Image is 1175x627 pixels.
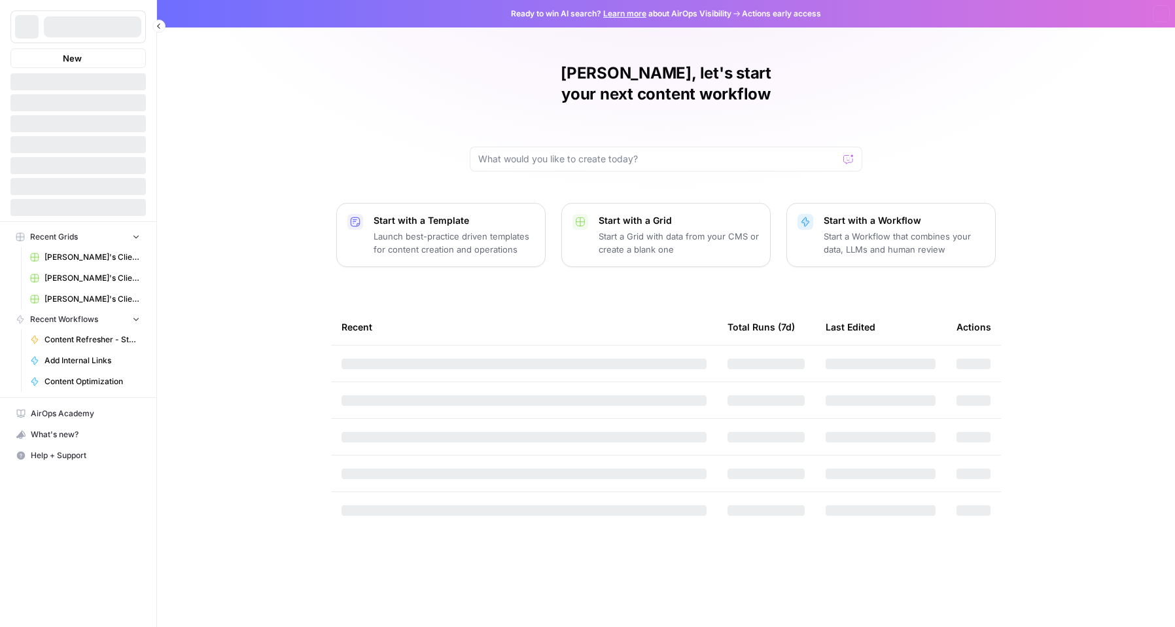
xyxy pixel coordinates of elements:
button: Recent Workflows [10,310,146,329]
p: Start with a Template [374,214,535,227]
a: [PERSON_NAME]'s Clients - New Content [24,268,146,289]
span: [PERSON_NAME]'s Clients - New Content [44,293,140,305]
span: [PERSON_NAME]'s Clients - Optimizing Content [44,251,140,263]
button: Start with a TemplateLaunch best-practice driven templates for content creation and operations [336,203,546,267]
div: Last Edited [826,309,875,345]
button: Start with a GridStart a Grid with data from your CMS or create a blank one [561,203,771,267]
span: Recent Grids [30,231,78,243]
span: Add Internal Links [44,355,140,367]
input: What would you like to create today? [478,152,838,166]
a: Learn more [603,9,646,18]
div: Actions [956,309,991,345]
span: Help + Support [31,450,140,461]
div: Total Runs (7d) [728,309,795,345]
button: New [10,48,146,68]
span: Ready to win AI search? about AirOps Visibility [511,8,731,20]
p: Start with a Grid [599,214,760,227]
span: Content Optimization [44,376,140,387]
a: Content Optimization [24,371,146,392]
h1: [PERSON_NAME], let's start your next content workflow [470,63,862,105]
span: Content Refresher - Stolen [44,334,140,346]
a: Content Refresher - Stolen [24,329,146,350]
span: AirOps Academy [31,408,140,420]
button: Recent Grids [10,227,146,247]
button: What's new? [10,424,146,445]
p: Start with a Workflow [824,214,985,227]
button: Start with a WorkflowStart a Workflow that combines your data, LLMs and human review [786,203,996,267]
button: Help + Support [10,445,146,466]
span: New [63,52,82,65]
a: Add Internal Links [24,350,146,371]
span: [PERSON_NAME]'s Clients - New Content [44,272,140,284]
a: [PERSON_NAME]'s Clients - New Content [24,289,146,310]
a: AirOps Academy [10,403,146,424]
span: Recent Workflows [30,313,98,325]
a: [PERSON_NAME]'s Clients - Optimizing Content [24,247,146,268]
p: Launch best-practice driven templates for content creation and operations [374,230,535,256]
div: Recent [342,309,707,345]
div: What's new? [11,425,145,444]
p: Start a Grid with data from your CMS or create a blank one [599,230,760,256]
p: Start a Workflow that combines your data, LLMs and human review [824,230,985,256]
span: Actions early access [742,8,821,20]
